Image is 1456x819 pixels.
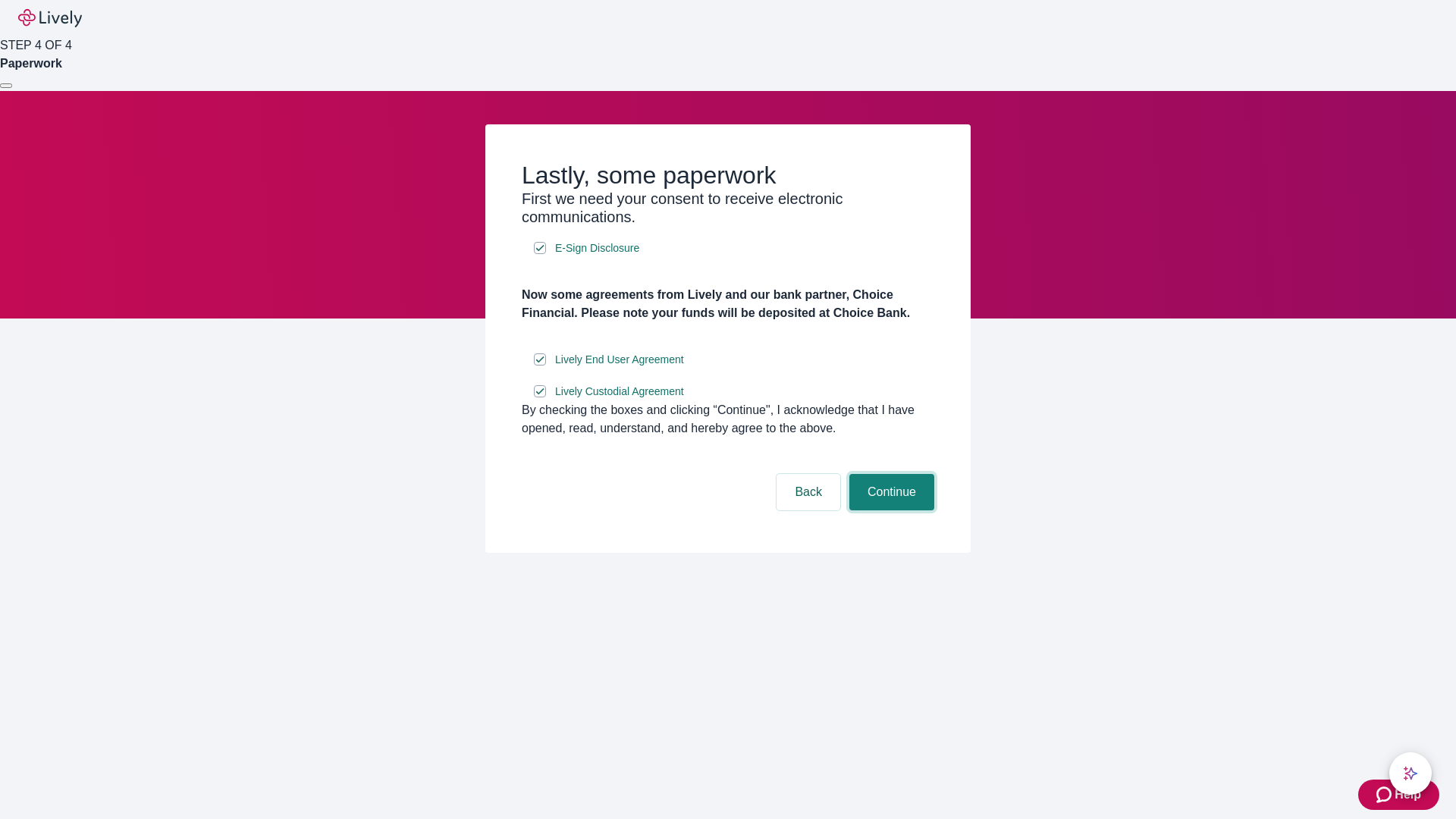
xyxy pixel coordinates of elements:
[1395,786,1421,804] span: Help
[555,384,684,400] span: Lively Custodial Agreement
[555,352,684,368] span: Lively End User Agreement
[777,474,840,510] button: Back
[1358,780,1439,810] button: Zendesk support iconHelp
[555,240,639,256] span: E-Sign Disclosure
[522,161,934,190] h2: Lastly, some paperwork
[1389,752,1432,795] button: chat
[18,9,82,27] img: Lively
[849,474,934,510] button: Continue
[522,401,934,438] div: By checking the boxes and clicking “Continue", I acknowledge that I have opened, read, understand...
[552,239,642,258] a: e-sign disclosure document
[1376,786,1395,804] svg: Zendesk support icon
[522,286,934,322] h4: Now some agreements from Lively and our bank partner, Choice Financial. Please note your funds wi...
[522,190,934,226] h3: First we need your consent to receive electronic communications.
[552,382,687,401] a: e-sign disclosure document
[1403,766,1418,781] svg: Lively AI Assistant
[552,350,687,369] a: e-sign disclosure document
